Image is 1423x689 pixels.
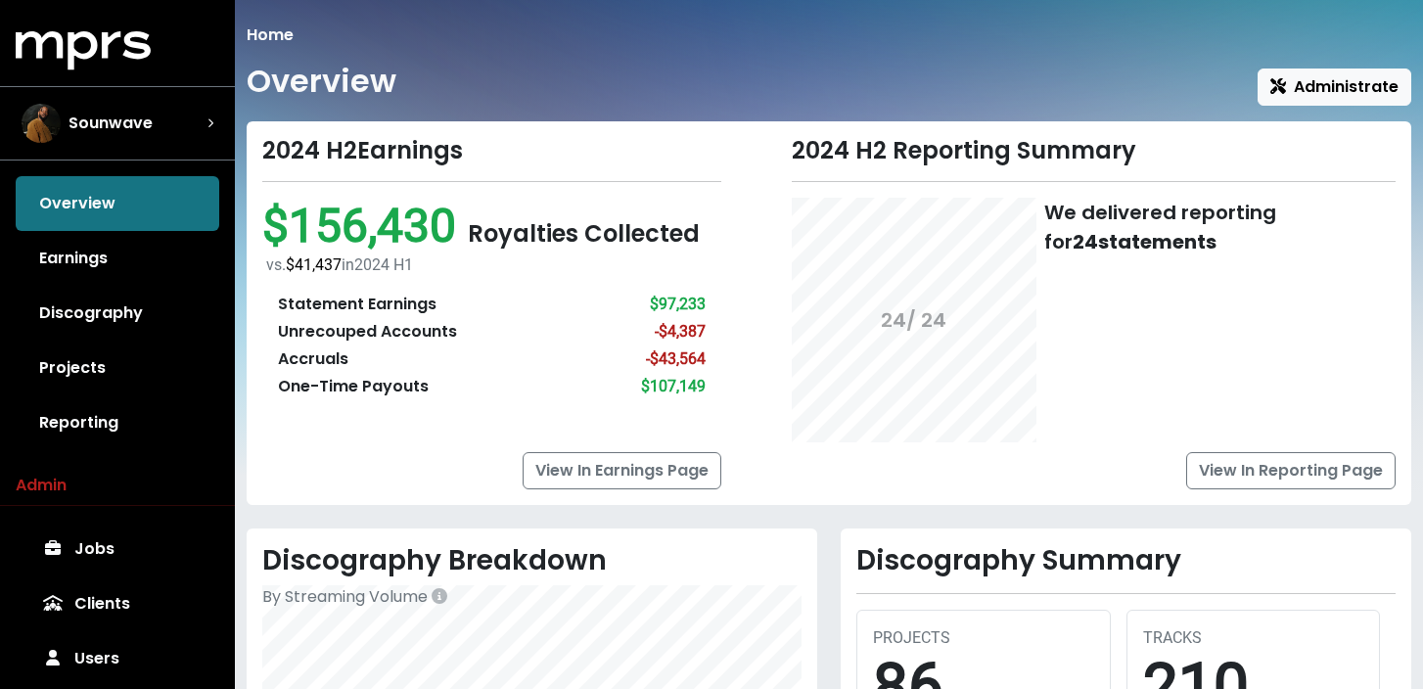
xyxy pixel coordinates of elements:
[247,23,1411,47] nav: breadcrumb
[1270,75,1399,98] span: Administrate
[641,375,706,398] div: $107,149
[646,347,706,371] div: -$43,564
[16,231,219,286] a: Earnings
[278,293,436,316] div: Statement Earnings
[650,293,706,316] div: $97,233
[262,585,428,608] span: By Streaming Volume
[278,320,457,344] div: Unrecouped Accounts
[262,198,468,253] span: $156,430
[69,112,153,135] span: Sounwave
[16,631,219,686] a: Users
[873,626,1094,650] div: PROJECTS
[1143,626,1364,650] div: TRACKS
[856,544,1396,577] h2: Discography Summary
[262,544,802,577] h2: Discography Breakdown
[22,104,61,143] img: The selected account / producer
[1258,69,1411,106] button: Administrate
[278,375,429,398] div: One-Time Payouts
[1186,452,1396,489] a: View In Reporting Page
[262,137,721,165] div: 2024 H2 Earnings
[792,137,1397,165] div: 2024 H2 Reporting Summary
[1073,228,1216,255] b: 24 statements
[1044,198,1397,256] div: We delivered reporting for
[16,341,219,395] a: Projects
[16,286,219,341] a: Discography
[16,576,219,631] a: Clients
[16,395,219,450] a: Reporting
[278,347,348,371] div: Accruals
[468,217,700,250] span: Royalties Collected
[16,522,219,576] a: Jobs
[247,63,396,100] h1: Overview
[286,255,342,274] span: $41,437
[266,253,721,277] div: vs. in 2024 H1
[16,38,151,61] a: mprs logo
[523,452,721,489] a: View In Earnings Page
[247,23,294,47] li: Home
[655,320,706,344] div: -$4,387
